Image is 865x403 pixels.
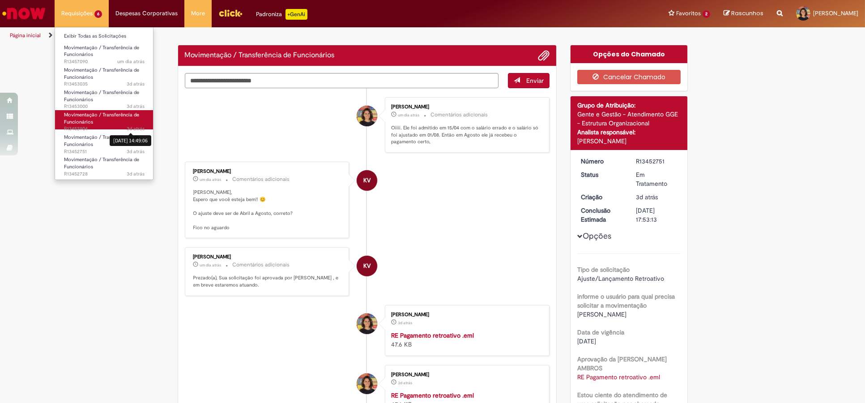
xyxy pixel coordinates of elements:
span: Movimentação / Transferência de Funcionários [64,89,139,103]
span: [PERSON_NAME] [813,9,858,17]
a: RE Pagamento retroativo .eml [391,391,474,399]
p: +GenAi [285,9,307,20]
time: 28/08/2025 14:34:40 [398,112,419,118]
ul: Requisições [55,27,153,180]
dt: Conclusão Estimada [574,206,629,224]
span: 6 [94,10,102,18]
time: 27/08/2025 15:10:17 [127,81,145,87]
div: [PERSON_NAME] [577,137,681,146]
dt: Criação [574,193,629,201]
span: R13452751 [64,148,145,155]
img: click_logo_yellow_360x200.png [218,6,243,20]
span: Despesas Corporativas [115,9,178,18]
time: 28/08/2025 10:17:20 [200,262,222,268]
time: 27/08/2025 14:22:49 [636,193,658,201]
div: Marina Ribeiro De Souza [357,313,377,334]
span: Movimentação / Transferência de Funcionários [64,44,139,58]
span: 3d atrás [398,320,412,326]
span: KV [363,170,371,191]
span: More [191,9,205,18]
p: Prezado(a), Sua solicitação foi aprovada por [PERSON_NAME] , e em breve estaremos atuando. [193,274,342,288]
div: Karine Vieira [357,256,377,276]
p: Oiiii. Ele foi admitido em 15/04 com o salário errado e o salário só foi ajustado em 01/08. Então... [391,124,540,146]
div: R13452751 [636,157,678,166]
b: Aprovação da [PERSON_NAME] AMBROS [577,355,667,372]
a: Download de RE Pagamento retroativo .eml [577,373,660,381]
div: Karine Vieira [357,170,377,191]
div: [PERSON_NAME] [193,169,342,174]
a: Aberto R13453000 : Movimentação / Transferência de Funcionários [55,88,153,107]
small: Comentários adicionais [430,111,488,119]
span: R13452728 [64,171,145,178]
span: R13457090 [64,58,145,65]
time: 28/08/2025 10:58:47 [200,177,222,182]
span: R13453000 [64,103,145,110]
textarea: Digite sua mensagem aqui... [185,73,499,88]
div: [PERSON_NAME] [193,254,342,260]
span: Movimentação / Transferência de Funcionários [64,111,139,125]
span: 3d atrás [127,148,145,155]
div: Marina Ribeiro De Souza [357,106,377,126]
div: [DATE] 17:53:13 [636,206,678,224]
span: um dia atrás [117,58,145,65]
time: 27/08/2025 14:22:50 [127,148,145,155]
span: 3d atrás [127,103,145,110]
img: ServiceNow [1,4,47,22]
ul: Trilhas de página [7,27,570,44]
h2: Movimentação / Transferência de Funcionários Histórico de tíquete [185,51,335,60]
span: Movimentação / Transferência de Funcionários [64,134,139,148]
b: informe o usuário para qual precisa solicitar a movimentação [577,292,675,309]
span: Requisições [61,9,93,18]
a: Aberto R13452728 : Movimentação / Transferência de Funcionários [55,155,153,174]
span: 3d atrás [398,380,412,386]
div: Gente e Gestão - Atendimento GGE - Estrutura Organizacional [577,110,681,128]
span: 3d atrás [127,81,145,87]
small: Comentários adicionais [233,261,290,269]
div: Em Tratamento [636,170,678,188]
a: Página inicial [10,32,41,39]
div: Marina Ribeiro De Souza [357,373,377,394]
time: 27/08/2025 15:05:55 [127,103,145,110]
button: Cancelar Chamado [577,70,681,84]
span: [PERSON_NAME] [577,310,626,318]
span: Enviar [526,77,544,85]
span: 2 [703,10,710,18]
div: Grupo de Atribuição: [577,101,681,110]
button: Enviar [508,73,550,88]
span: Ajuste/Lançamento Retroativo [577,274,664,283]
b: Tipo de solicitação [577,266,630,274]
time: 28/08/2025 11:19:18 [117,58,145,65]
span: Rascunhos [731,9,763,17]
div: 47.6 KB [391,331,540,349]
span: R13452904 [64,125,145,133]
a: RE Pagamento retroativo .eml [391,331,474,339]
time: 27/08/2025 14:22:07 [398,320,412,326]
a: Aberto R13452904 : Movimentação / Transferência de Funcionários [55,110,153,129]
dt: Número [574,157,629,166]
div: [PERSON_NAME] [391,104,540,110]
span: um dia atrás [398,112,419,118]
time: 27/08/2025 14:19:53 [127,171,145,177]
p: [PERSON_NAME], Espero que você esteja bem!! 😊 O ajuste deve ser de Abril a Agosto, correto? Fico ... [193,189,342,231]
time: 27/08/2025 14:22:00 [398,380,412,386]
button: Adicionar anexos [538,50,550,61]
span: Movimentação / Transferência de Funcionários [64,156,139,170]
div: Padroniza [256,9,307,20]
span: R13453035 [64,81,145,88]
a: Aberto R13452751 : Movimentação / Transferência de Funcionários [55,133,153,152]
span: [DATE] [577,337,596,345]
div: [PERSON_NAME] [391,312,540,317]
span: 3d atrás [127,125,145,132]
span: um dia atrás [200,177,222,182]
span: KV [363,255,371,277]
dt: Status [574,170,629,179]
div: [PERSON_NAME] [391,372,540,377]
span: um dia atrás [200,262,222,268]
b: Data de vigência [577,328,624,336]
span: 3d atrás [636,193,658,201]
a: Rascunhos [724,9,763,18]
span: Movimentação / Transferência de Funcionários [64,67,139,81]
small: Comentários adicionais [233,176,290,183]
